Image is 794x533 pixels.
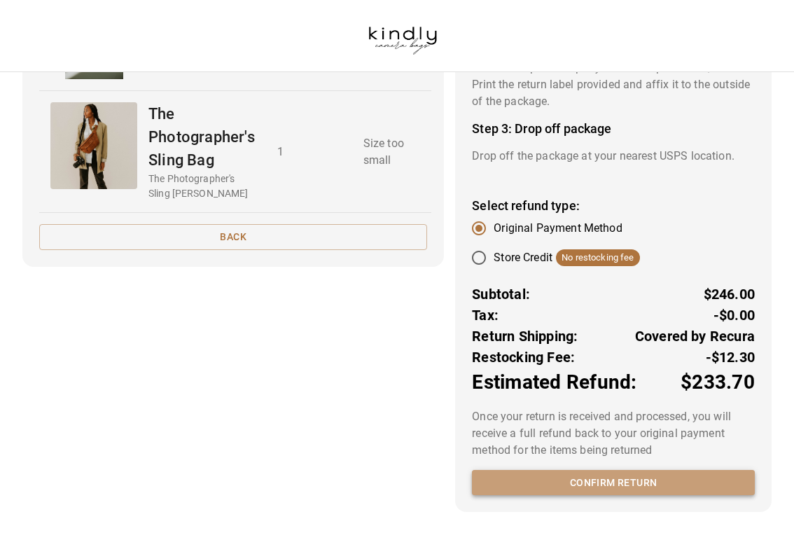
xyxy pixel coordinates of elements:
[494,249,639,266] div: Store Credit
[556,251,640,265] span: No restocking fee
[472,284,530,305] p: Subtotal:
[494,220,622,237] span: Original Payment Method
[148,102,255,172] p: The Photographer's Sling Bag
[363,135,420,169] p: Size too small
[635,326,755,347] p: Covered by Recura
[472,326,578,347] p: Return Shipping:
[349,6,456,66] img: kindlycamerabags.myshopify.com-b37650f6-6cf4-42a0-a808-989f93ebecdf
[472,121,755,137] h4: Step 3: Drop off package
[706,347,755,368] p: -$12.30
[681,368,755,397] p: $233.70
[472,470,755,496] button: Confirm return
[704,284,755,305] p: $246.00
[472,60,755,110] p: You can skip this step if you use the provided QR code. Print the return label provided and affix...
[472,148,755,165] p: Drop off the package at your nearest USPS location.
[472,305,499,326] p: Tax:
[472,347,575,368] p: Restocking Fee:
[713,305,755,326] p: -$0.00
[472,198,755,214] h4: Select refund type:
[472,368,636,397] p: Estimated Refund:
[277,144,341,160] p: 1
[148,172,255,201] p: The Photographer's Sling [PERSON_NAME]
[39,224,427,250] button: Back
[472,408,755,459] p: Once your return is received and processed, you will receive a full refund back to your original ...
